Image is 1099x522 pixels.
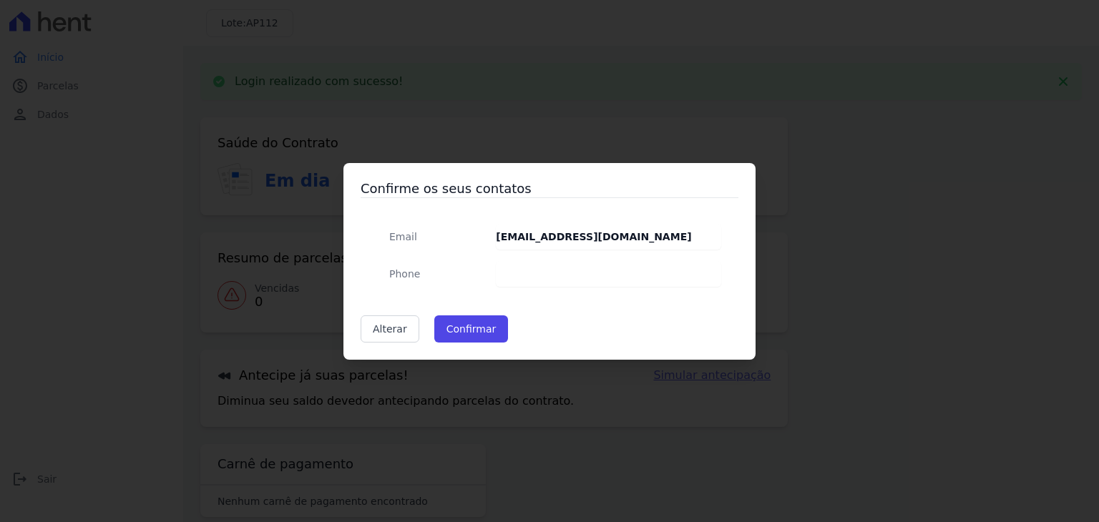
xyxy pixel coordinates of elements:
span: translation missing: pt-BR.public.contracts.modal.confirmation.email [389,231,417,242]
strong: [EMAIL_ADDRESS][DOMAIN_NAME] [496,231,691,242]
a: Alterar [361,315,419,343]
button: Confirmar [434,315,509,343]
span: translation missing: pt-BR.public.contracts.modal.confirmation.phone [389,268,420,280]
h3: Confirme os seus contatos [361,180,738,197]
